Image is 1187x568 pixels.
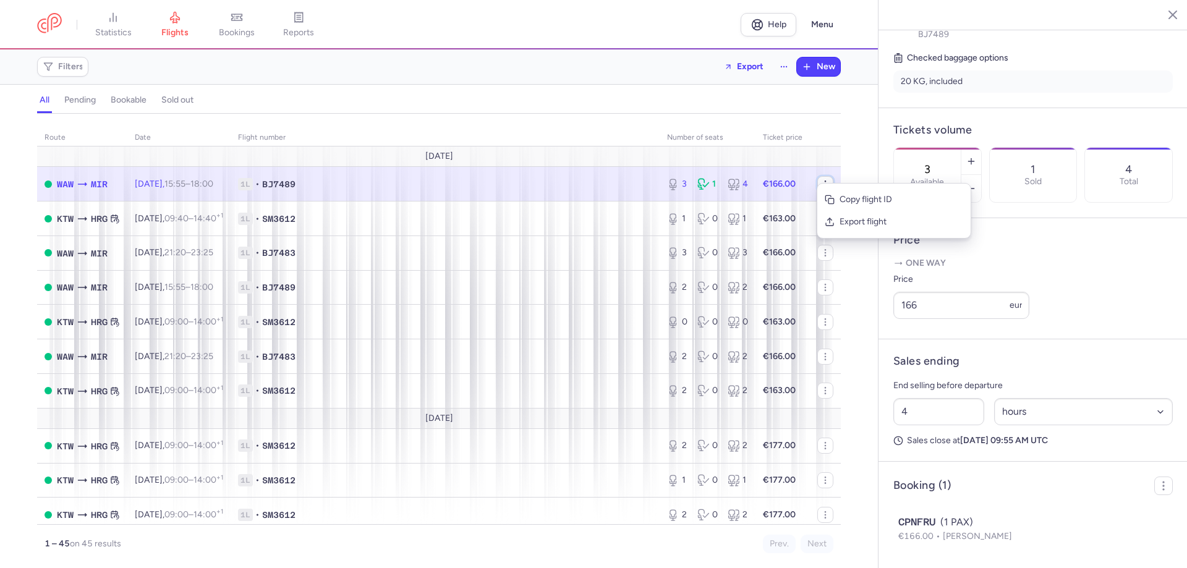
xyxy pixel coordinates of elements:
[262,474,296,486] span: SM3612
[893,233,1173,247] h4: Price
[697,509,718,521] div: 0
[135,247,213,258] span: [DATE],
[763,316,796,327] strong: €163.00
[893,354,959,368] h4: Sales ending
[262,281,296,294] span: BJ7489
[763,179,796,189] strong: €166.00
[840,216,963,228] span: Export flight
[898,515,1168,543] button: CPNFRU(1 PAX)€166.00[PERSON_NAME]
[817,211,971,233] button: Export flight
[219,27,255,38] span: bookings
[804,13,841,36] button: Menu
[255,474,260,486] span: •
[164,213,223,224] span: –
[262,384,296,397] span: SM3612
[57,281,74,294] span: WAW
[898,515,935,530] span: CPNFRU
[58,62,83,72] span: Filters
[238,439,253,452] span: 1L
[728,384,748,397] div: 2
[216,315,223,323] sup: +1
[728,474,748,486] div: 1
[255,439,260,452] span: •
[763,440,796,451] strong: €177.00
[960,435,1048,446] strong: [DATE] 09:55 AM UTC
[194,316,223,327] time: 14:00
[164,509,189,520] time: 09:00
[893,123,1173,137] h4: Tickets volume
[38,57,88,76] button: Filters
[262,509,296,521] span: SM3612
[164,440,189,451] time: 09:00
[1031,163,1035,176] p: 1
[763,535,796,553] button: Prev.
[697,474,718,486] div: 0
[135,440,223,451] span: [DATE],
[164,282,213,292] span: –
[164,247,186,258] time: 21:20
[40,95,49,106] h4: all
[238,509,253,521] span: 1L
[135,351,213,362] span: [DATE],
[164,213,189,224] time: 09:40
[95,27,132,38] span: statistics
[164,247,213,258] span: –
[262,316,296,328] span: SM3612
[737,62,764,71] span: Export
[164,385,223,396] span: –
[763,282,796,292] strong: €166.00
[194,213,223,224] time: 14:40
[697,178,718,190] div: 1
[667,213,687,225] div: 1
[194,509,223,520] time: 14:00
[164,440,223,451] span: –
[697,247,718,259] div: 0
[164,179,185,189] time: 15:55
[255,247,260,259] span: •
[262,178,296,190] span: BJ7489
[91,473,108,487] span: HRG
[57,508,74,522] span: KTW
[135,509,223,520] span: [DATE],
[893,51,1173,66] h5: Checked baggage options
[801,535,833,553] button: Next
[425,151,453,161] span: [DATE]
[667,281,687,294] div: 2
[164,475,223,485] span: –
[893,257,1173,269] p: One way
[135,385,223,396] span: [DATE],
[111,95,147,106] h4: bookable
[164,385,189,396] time: 09:00
[57,439,74,453] span: KTW
[57,350,74,363] span: WAW
[91,315,108,329] span: HRG
[667,316,687,328] div: 0
[910,177,944,187] label: Available
[741,13,796,36] a: Help
[190,282,213,292] time: 18:00
[728,350,748,363] div: 2
[697,439,718,452] div: 0
[57,247,74,260] span: WAW
[194,385,223,396] time: 14:00
[216,211,223,219] sup: +1
[206,11,268,38] a: bookings
[898,531,943,541] span: €166.00
[755,129,810,147] th: Ticket price
[262,247,296,259] span: BJ7483
[64,95,96,106] h4: pending
[194,475,223,485] time: 14:00
[91,439,108,453] span: HRG
[728,213,748,225] div: 1
[238,316,253,328] span: 1L
[797,57,840,76] button: New
[425,413,453,423] span: [DATE]
[763,385,796,396] strong: €163.00
[255,281,260,294] span: •
[57,473,74,487] span: KTW
[728,316,748,328] div: 0
[667,474,687,486] div: 1
[37,129,127,147] th: route
[45,538,70,549] strong: 1 – 45
[918,29,949,40] span: BJ7489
